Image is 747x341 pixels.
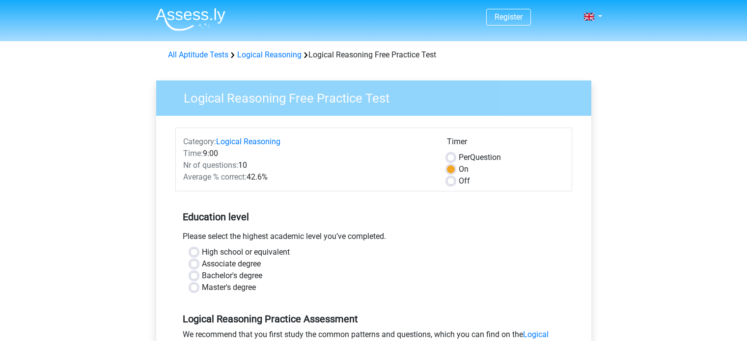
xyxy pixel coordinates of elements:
[168,50,228,59] a: All Aptitude Tests
[176,148,440,159] div: 9:00
[216,137,280,146] a: Logical Reasoning
[176,171,440,183] div: 42.6%
[183,313,565,325] h5: Logical Reasoning Practice Assessment
[495,12,523,22] a: Register
[183,137,216,146] span: Category:
[459,152,501,163] label: Question
[183,207,565,227] h5: Education level
[183,160,238,170] span: Nr of questions:
[175,231,572,246] div: Please select the highest academic level you’ve completed.
[447,136,564,152] div: Timer
[183,149,203,158] span: Time:
[202,282,256,293] label: Master's degree
[172,87,584,106] h3: Logical Reasoning Free Practice Test
[202,258,261,270] label: Associate degree
[237,50,302,59] a: Logical Reasoning
[176,159,440,171] div: 10
[459,163,469,175] label: On
[459,153,470,162] span: Per
[202,246,290,258] label: High school or equivalent
[202,270,262,282] label: Bachelor's degree
[183,172,247,182] span: Average % correct:
[459,175,470,187] label: Off
[164,49,583,61] div: Logical Reasoning Free Practice Test
[156,8,225,31] img: Assessly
